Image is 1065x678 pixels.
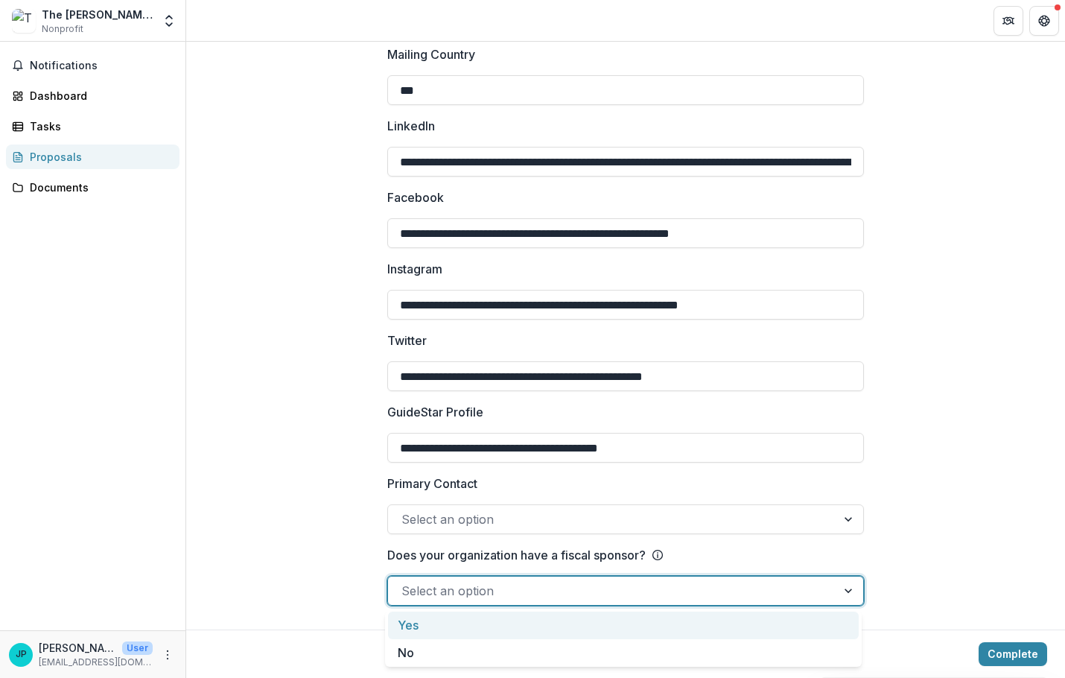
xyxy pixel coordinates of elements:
[30,60,174,72] span: Notifications
[39,640,116,656] p: [PERSON_NAME]
[387,260,442,278] p: Instagram
[387,188,444,206] p: Facebook
[6,145,179,169] a: Proposals
[159,6,179,36] button: Open entity switcher
[6,54,179,77] button: Notifications
[30,118,168,134] div: Tasks
[387,546,646,564] p: Does your organization have a fiscal sponsor?
[388,612,859,639] div: Yes
[42,22,83,36] span: Nonprofit
[6,175,179,200] a: Documents
[385,612,862,667] div: Select options list
[30,88,168,104] div: Dashboard
[6,83,179,108] a: Dashboard
[42,7,153,22] div: The [PERSON_NAME] Legacy Project Inc
[387,332,427,349] p: Twitter
[16,650,27,659] div: Jacqui Patterson
[994,6,1023,36] button: Partners
[30,180,168,195] div: Documents
[122,641,153,655] p: User
[387,403,483,421] p: GuideStar Profile
[159,646,177,664] button: More
[1029,6,1059,36] button: Get Help
[12,9,36,33] img: The Chisholm Legacy Project Inc
[387,475,477,492] p: Primary Contact
[388,639,859,667] div: No
[30,149,168,165] div: Proposals
[387,45,475,63] p: Mailing Country
[39,656,153,669] p: [EMAIL_ADDRESS][DOMAIN_NAME]
[387,117,435,135] p: LinkedIn
[6,114,179,139] a: Tasks
[979,642,1047,666] button: Complete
